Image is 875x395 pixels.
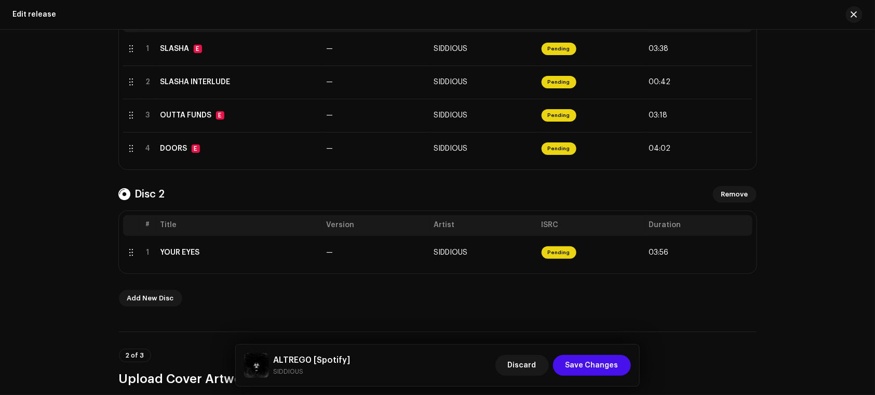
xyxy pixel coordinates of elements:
span: — [327,78,333,86]
h3: Upload Cover Artwork [119,371,757,387]
span: Remove [721,184,748,205]
button: Remove [713,186,757,203]
th: Title [156,215,322,236]
h5: ALTREG0 [Spotify] [273,354,350,366]
span: Pending [542,76,576,88]
span: Pending [542,43,576,55]
th: Version [322,215,430,236]
span: 00:42 [649,78,671,86]
div: SLASHA INTERLUDE [160,78,231,86]
button: Discard [495,355,549,376]
span: — [327,249,333,256]
span: — [327,45,333,52]
span: 03:18 [649,111,668,120]
span: SIDDIOUS [434,78,468,86]
th: Artist [430,215,537,236]
span: — [327,112,333,119]
div: DOORS [160,144,187,153]
span: SIDDIOUS [434,249,468,256]
span: Pending [542,142,576,155]
span: SIDDIOUS [434,112,468,119]
button: Save Changes [553,355,631,376]
div: E [194,45,202,53]
span: Save Changes [566,355,618,376]
th: ISRC [537,215,645,236]
div: E [216,111,224,120]
th: Duration [645,215,752,236]
span: 03:38 [649,45,669,53]
small: ALTREG0 [Spotify] [273,366,350,377]
div: E [192,144,200,153]
span: Pending [542,109,576,122]
img: a65b7d38-991a-409e-93b1-ab820e77b708 [244,353,269,378]
div: OUTTA FUNDS [160,111,212,120]
span: — [327,145,333,152]
span: 03:56 [649,248,669,257]
span: Discard [508,355,536,376]
div: SLASHA [160,45,190,53]
span: Pending [542,246,576,259]
span: SIDDIOUS [434,145,468,152]
span: SIDDIOUS [434,45,468,52]
div: YOUR EYES [160,248,200,257]
span: 04:02 [649,144,671,153]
